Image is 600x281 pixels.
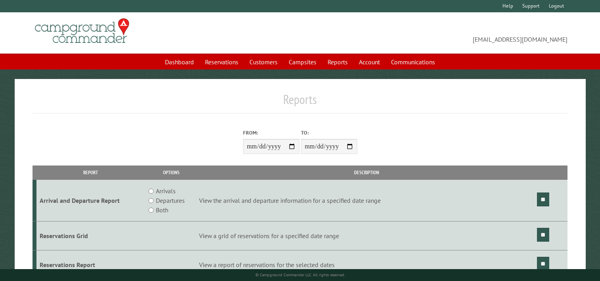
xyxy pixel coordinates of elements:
[245,54,282,69] a: Customers
[354,54,385,69] a: Account
[160,54,199,69] a: Dashboard
[198,166,536,179] th: Description
[198,250,536,279] td: View a report of reservations for the selected dates
[156,205,168,215] label: Both
[300,22,568,44] span: [EMAIL_ADDRESS][DOMAIN_NAME]
[243,129,299,137] label: From:
[198,221,536,250] td: View a grid of reservations for a specified date range
[145,166,198,179] th: Options
[200,54,243,69] a: Reservations
[156,196,185,205] label: Departures
[33,92,567,114] h1: Reports
[301,129,357,137] label: To:
[36,221,145,250] td: Reservations Grid
[323,54,353,69] a: Reports
[198,180,536,221] td: View the arrival and departure information for a specified date range
[284,54,321,69] a: Campsites
[386,54,440,69] a: Communications
[36,180,145,221] td: Arrival and Departure Report
[156,186,176,196] label: Arrivals
[36,250,145,279] td: Reservations Report
[33,15,132,46] img: Campground Commander
[36,166,145,179] th: Report
[255,272,345,277] small: © Campground Commander LLC. All rights reserved.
